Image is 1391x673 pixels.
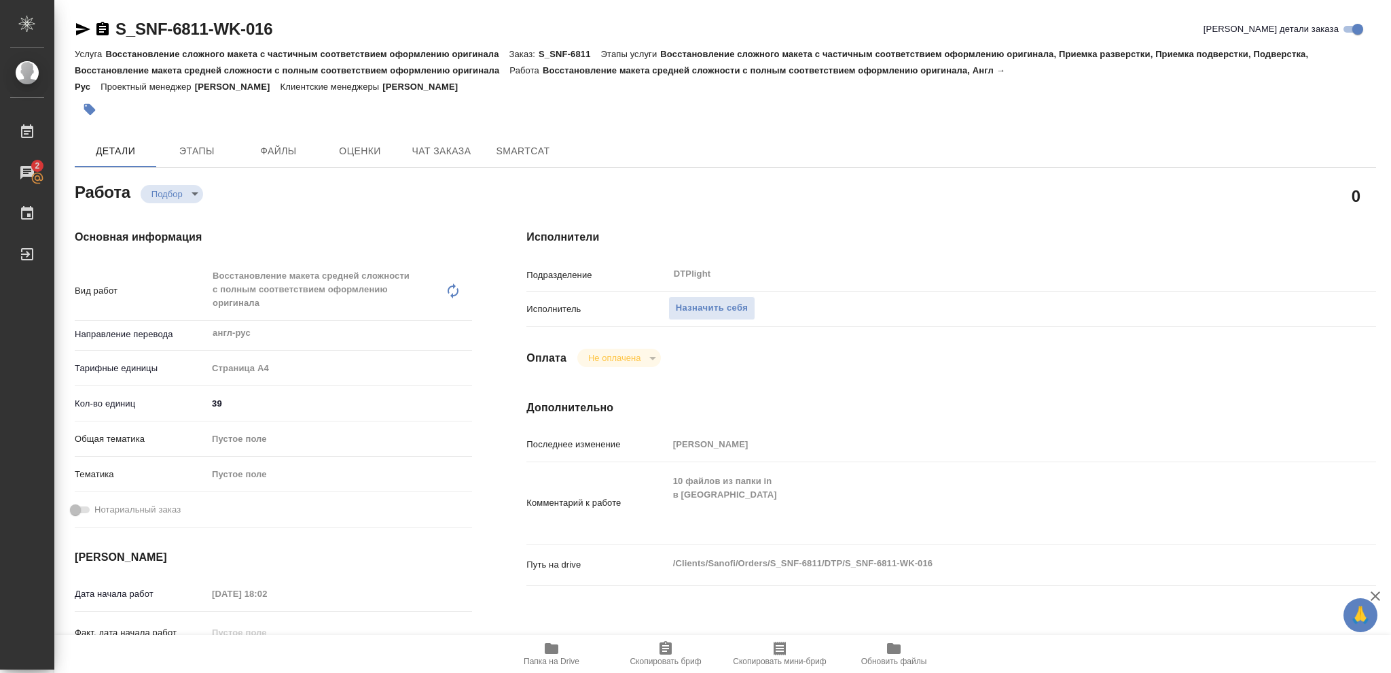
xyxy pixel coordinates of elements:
[75,362,207,375] p: Тарифные единицы
[75,328,207,341] p: Направление перевода
[382,82,468,92] p: [PERSON_NAME]
[1352,184,1360,207] h2: 0
[75,179,130,203] h2: Работа
[207,584,326,604] input: Пустое поле
[246,143,311,160] span: Файлы
[75,626,207,640] p: Факт. дата начала работ
[75,432,207,446] p: Общая тематика
[509,49,539,59] p: Заказ:
[601,49,661,59] p: Этапы услуги
[526,229,1376,245] h4: Исполнители
[207,463,472,486] div: Пустое поле
[75,94,105,124] button: Добавить тэг
[609,635,723,673] button: Скопировать бриф
[94,503,181,517] span: Нотариальный заказ
[94,21,111,37] button: Скопировать ссылку
[212,432,456,446] div: Пустое поле
[147,188,187,200] button: Подбор
[837,635,951,673] button: Обновить файлы
[526,269,668,282] p: Подразделение
[526,350,566,366] h4: Оплата
[75,49,105,59] p: Услуга
[630,657,701,666] span: Скопировать бриф
[861,657,927,666] span: Обновить файлы
[75,397,207,411] p: Кол-во единиц
[75,49,1308,75] p: Восстановление сложного макета с частичным соответствием оформлению оригинала, Приемка разверстки...
[526,496,668,510] p: Комментарий к работе
[75,587,207,601] p: Дата начала работ
[733,657,826,666] span: Скопировать мини-бриф
[164,143,230,160] span: Этапы
[101,82,194,92] p: Проектный менеджер
[668,434,1305,454] input: Пустое поле
[577,349,661,367] div: Подбор
[207,394,472,413] input: ✎ Введи что-нибудь
[105,49,509,59] p: Восстановление сложного макета с частичным соответствием оформлению оригинала
[494,635,609,673] button: Папка на Drive
[526,438,668,451] p: Последнее изменение
[3,156,51,190] a: 2
[207,428,472,451] div: Пустое поле
[281,82,383,92] p: Клиентские менеджеры
[526,303,668,316] p: Исполнитель
[668,296,755,320] button: Назначить себя
[524,657,579,666] span: Папка на Drive
[195,82,281,92] p: [PERSON_NAME]
[1204,22,1339,36] span: [PERSON_NAME] детали заказа
[509,65,543,75] p: Работа
[207,623,326,642] input: Пустое поле
[327,143,393,160] span: Оценки
[539,49,601,59] p: S_SNF-6811
[115,20,272,38] a: S_SNF-6811-WK-016
[1343,598,1377,632] button: 🙏
[83,143,148,160] span: Детали
[526,558,668,572] p: Путь на drive
[207,357,472,380] div: Страница А4
[1349,601,1372,629] span: 🙏
[75,284,207,298] p: Вид работ
[723,635,837,673] button: Скопировать мини-бриф
[75,549,472,566] h4: [PERSON_NAME]
[490,143,556,160] span: SmartCat
[409,143,474,160] span: Чат заказа
[75,229,472,245] h4: Основная информация
[212,468,456,481] div: Пустое поле
[668,552,1305,575] textarea: /Clients/Sanofi/Orders/S_SNF-6811/DTP/S_SNF-6811-WK-016
[676,300,748,316] span: Назначить себя
[26,159,48,173] span: 2
[584,352,645,364] button: Не оплачена
[668,470,1305,534] textarea: 10 файлов из папки in в [GEOGRAPHIC_DATA]
[141,185,203,203] div: Подбор
[75,21,91,37] button: Скопировать ссылку для ЯМессенджера
[526,400,1376,416] h4: Дополнительно
[75,468,207,481] p: Тематика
